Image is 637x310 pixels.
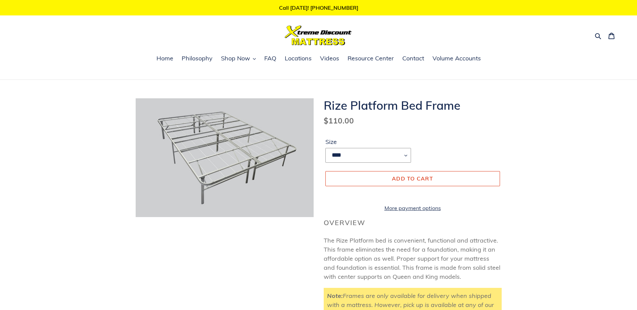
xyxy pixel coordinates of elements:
[327,292,343,300] strong: Note:
[156,54,173,62] span: Home
[281,54,315,64] a: Locations
[324,116,354,125] span: $110.00
[221,54,250,62] span: Shop Now
[153,54,177,64] a: Home
[433,54,481,62] span: Volume Accounts
[261,54,280,64] a: FAQ
[344,54,397,64] a: Resource Center
[285,54,312,62] span: Locations
[285,25,352,45] img: Xtreme Discount Mattress
[182,54,213,62] span: Philosophy
[392,175,433,182] span: Add to cart
[325,204,500,212] a: More payment options
[218,54,259,64] button: Shop Now
[324,219,502,227] h2: Overview
[399,54,427,64] a: Contact
[402,54,424,62] span: Contact
[325,137,411,146] label: Size
[264,54,276,62] span: FAQ
[178,54,216,64] a: Philosophy
[320,54,339,62] span: Videos
[348,54,394,62] span: Resource Center
[429,54,484,64] a: Volume Accounts
[324,98,502,112] h1: Rize Platform Bed Frame
[325,171,500,186] button: Add to cart
[324,236,502,281] p: The Rize Platform bed is convenient, functional and attractive. This frame eliminates the need fo...
[317,54,343,64] a: Videos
